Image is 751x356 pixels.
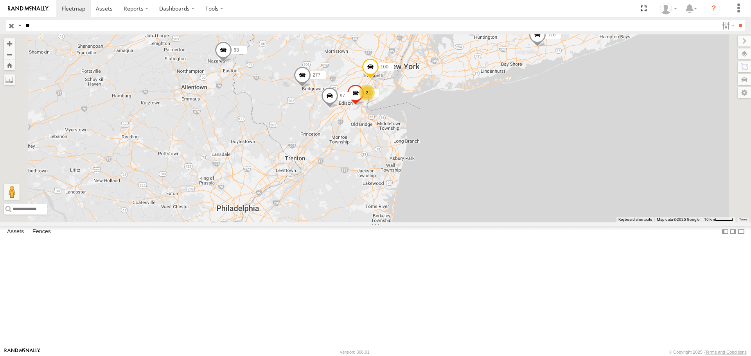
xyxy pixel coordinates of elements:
[4,348,40,356] a: Visit our Website
[234,47,239,53] span: 63
[548,32,555,38] span: 116
[669,350,747,354] div: © Copyright 2025 -
[4,49,15,60] button: Zoom out
[4,184,20,200] button: Drag Pegman onto the map to open Street View
[721,226,729,238] label: Dock Summary Table to the Left
[618,217,652,222] button: Keyboard shortcuts
[340,93,345,99] span: 97
[729,226,737,238] label: Dock Summary Table to the Right
[719,20,736,31] label: Search Filter Options
[16,20,23,31] label: Search Query
[4,60,15,70] button: Zoom Home
[29,227,55,238] label: Fences
[4,38,15,49] button: Zoom in
[4,74,15,85] label: Measure
[739,218,747,221] a: Terms (opens in new tab)
[738,87,751,98] label: Map Settings
[657,3,680,14] div: Kerry Mac Phee
[657,217,699,222] span: Map data ©2025 Google
[702,217,735,222] button: Map Scale: 10 km per 42 pixels
[359,85,375,100] div: 2
[313,73,320,78] span: 277
[3,227,28,238] label: Assets
[381,64,388,70] span: 100
[8,6,49,11] img: rand-logo.svg
[705,350,747,354] a: Terms and Conditions
[704,217,715,222] span: 10 km
[737,226,745,238] label: Hide Summary Table
[340,350,370,354] div: Version: 308.01
[708,2,720,15] i: ?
